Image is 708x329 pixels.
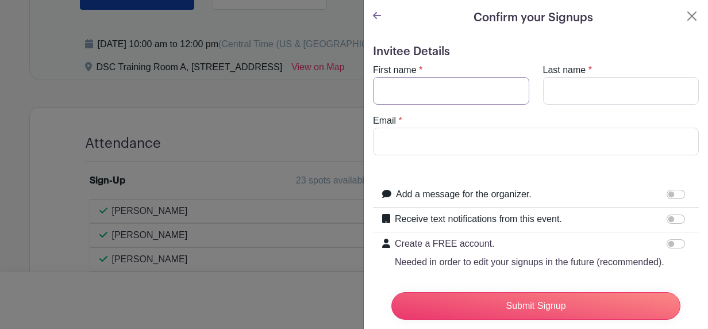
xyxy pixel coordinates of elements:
h5: Invitee Details [373,45,699,59]
p: Create a FREE account. [395,237,664,251]
label: Add a message for the organizer. [396,188,532,201]
h5: Confirm your Signups [474,9,593,26]
label: Email [373,114,396,128]
button: Close [685,9,699,23]
label: First name [373,63,417,77]
p: Needed in order to edit your signups in the future (recommended). [395,255,664,269]
label: Last name [543,63,586,77]
label: Receive text notifications from this event. [395,212,562,226]
input: Submit Signup [391,292,680,320]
